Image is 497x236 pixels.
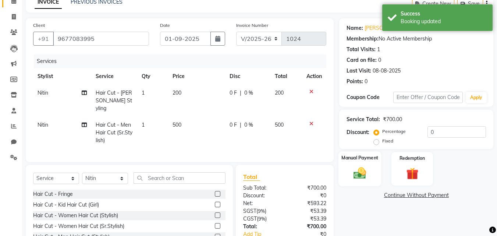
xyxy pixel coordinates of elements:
[347,94,393,101] div: Coupon Code
[285,200,332,207] div: ₹593.22
[285,223,332,230] div: ₹700.00
[347,56,377,64] div: Card on file:
[173,121,181,128] span: 500
[96,89,132,112] span: Hair Cut - [PERSON_NAME] Styling
[365,24,411,32] a: [PERSON_NAME] H
[142,121,145,128] span: 1
[347,67,371,75] div: Last Visit:
[38,89,48,96] span: Nitin
[383,116,402,123] div: ₹700.00
[285,192,332,200] div: ₹0
[341,154,378,161] label: Manual Payment
[33,201,99,209] div: Hair Cut - Kid Hair Cut (Girl)
[142,89,145,96] span: 1
[134,172,226,184] input: Search or Scan
[243,215,257,222] span: CGST
[347,128,369,136] div: Discount:
[33,222,124,230] div: Hair Cut - Women Hair Cut (Sr.Stylish)
[96,121,132,144] span: Hair Cut - Men Hair Cut (Sr.Stylish)
[378,56,381,64] div: 0
[38,121,48,128] span: Nitin
[347,35,379,43] div: Membership:
[285,215,332,223] div: ₹53.39
[347,78,363,85] div: Points:
[33,32,54,46] button: +91
[373,67,401,75] div: 08-08-2025
[240,121,241,129] span: |
[347,35,486,43] div: No Active Membership
[230,89,237,97] span: 0 F
[393,92,463,103] input: Enter Offer / Coupon Code
[34,54,332,68] div: Services
[400,155,425,162] label: Redemption
[238,223,285,230] div: Total:
[401,10,487,18] div: Success
[258,216,265,222] span: 9%
[33,212,118,219] div: Hair Cut - Women Hair Cut (Stylish)
[347,46,376,53] div: Total Visits:
[238,192,285,200] div: Discount:
[236,22,268,29] label: Invoice Number
[258,208,265,214] span: 9%
[347,116,380,123] div: Service Total:
[238,200,285,207] div: Net:
[302,68,326,85] th: Action
[240,89,241,97] span: |
[275,89,284,96] span: 200
[382,138,393,144] label: Fixed
[173,89,181,96] span: 200
[33,190,73,198] div: Hair Cut - Fringe
[238,207,285,215] div: ( )
[349,166,370,180] img: _cash.svg
[285,184,332,192] div: ₹700.00
[243,173,260,181] span: Total
[466,92,487,103] button: Apply
[347,24,363,32] div: Name:
[137,68,168,85] th: Qty
[33,22,45,29] label: Client
[168,68,225,85] th: Price
[365,78,368,85] div: 0
[382,128,406,135] label: Percentage
[402,166,422,181] img: _gift.svg
[401,18,487,25] div: Booking updated
[238,215,285,223] div: ( )
[225,68,270,85] th: Disc
[377,46,380,53] div: 1
[244,121,253,129] span: 0 %
[244,89,253,97] span: 0 %
[275,121,284,128] span: 500
[285,207,332,215] div: ₹53.39
[230,121,237,129] span: 0 F
[33,68,91,85] th: Stylist
[160,22,170,29] label: Date
[91,68,138,85] th: Service
[53,32,149,46] input: Search by Name/Mobile/Email/Code
[270,68,302,85] th: Total
[341,191,492,199] a: Continue Without Payment
[243,208,256,214] span: SGST
[238,184,285,192] div: Sub Total:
